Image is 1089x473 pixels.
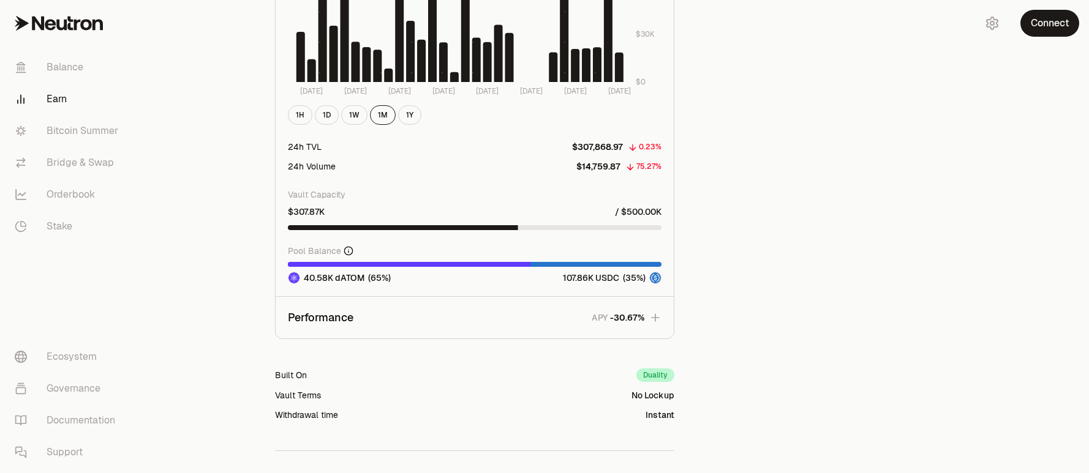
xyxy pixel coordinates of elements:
button: 1D [315,105,339,125]
tspan: [DATE] [300,86,323,96]
p: $307.87K [288,206,325,218]
div: Vault Terms [275,389,321,401]
img: dATOM Logo [288,272,300,283]
p: APY [592,311,608,324]
tspan: [DATE] [476,86,499,96]
a: Bridge & Swap [5,147,132,179]
button: 1H [288,105,312,125]
button: PerformanceAPY [276,297,674,338]
button: 1M [370,105,396,125]
a: Orderbook [5,179,132,210]
a: Bitcoin Summer [5,115,132,147]
span: ( 65% ) [368,272,391,284]
div: Instant [646,409,674,421]
p: Pool Balance [288,245,341,257]
button: 1W [341,105,367,125]
div: 107.86K USDC [563,272,661,284]
img: USDC Logo [650,272,661,283]
a: Stake [5,210,132,242]
tspan: [DATE] [564,86,587,96]
button: 1Y [398,105,421,125]
button: Connect [1020,10,1079,37]
div: No Lockup [631,389,674,401]
div: 75.27% [636,160,661,174]
tspan: [DATE] [388,86,411,96]
p: / $500.00K [615,206,661,218]
p: Vault Capacity [288,188,661,201]
a: Documentation [5,404,132,436]
a: Earn [5,83,132,115]
p: Performance [288,309,353,326]
tspan: $30K [636,29,655,39]
tspan: [DATE] [432,86,455,96]
span: ( 35% ) [623,272,646,284]
a: Governance [5,373,132,404]
div: Withdrawal time [275,409,338,421]
a: Balance [5,51,132,83]
p: $14,759.87 [576,160,620,173]
a: Support [5,436,132,468]
div: Duality [636,368,674,382]
tspan: [DATE] [344,86,367,96]
div: 24h Volume [288,160,336,173]
tspan: [DATE] [520,86,543,96]
p: $307,868.97 [572,141,623,153]
div: 0.23% [639,140,661,154]
tspan: [DATE] [608,86,631,96]
a: Ecosystem [5,341,132,373]
div: 24h TVL [288,141,322,153]
div: 40.58K dATOM [288,272,391,284]
tspan: $0 [636,77,646,87]
div: Built On [275,369,307,381]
